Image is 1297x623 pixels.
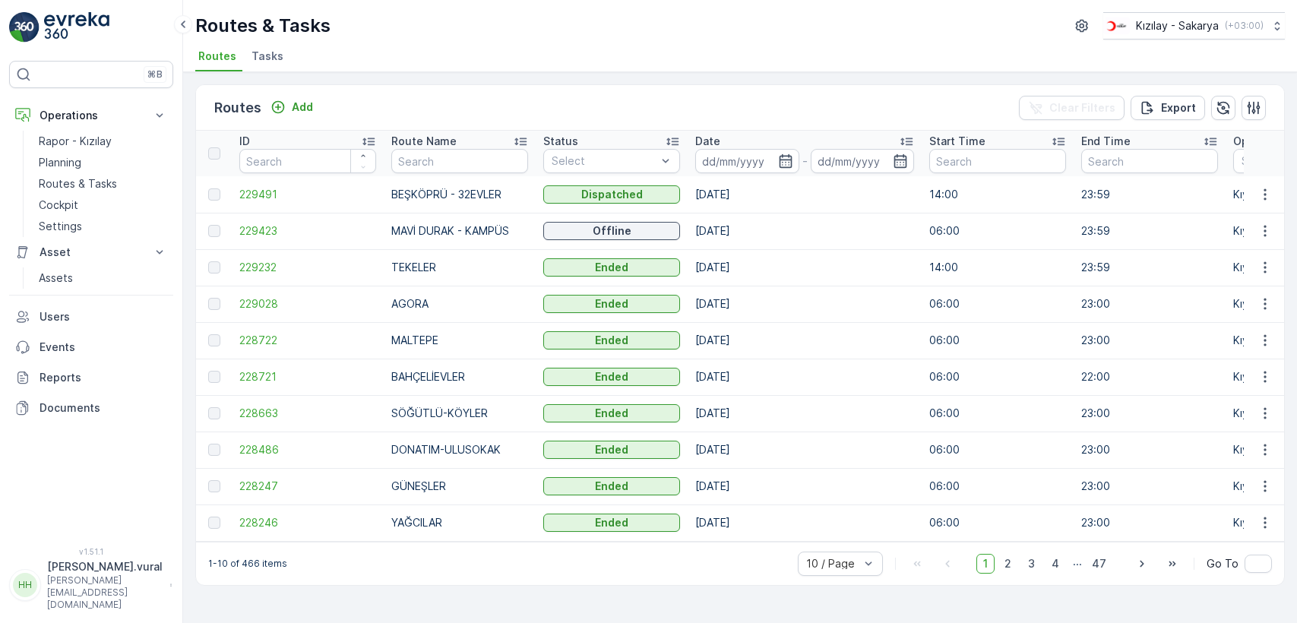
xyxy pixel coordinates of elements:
[1225,20,1264,32] p: ( +03:00 )
[688,504,922,541] td: [DATE]
[239,149,376,173] input: Search
[208,298,220,310] div: Toggle Row Selected
[595,333,628,348] p: Ended
[543,441,680,459] button: Ended
[391,223,528,239] p: MAVİ DURAK - KAMPÜS
[929,134,985,149] p: Start Time
[1045,554,1066,574] span: 4
[1081,260,1218,275] p: 23:59
[1081,333,1218,348] p: 23:00
[998,554,1018,574] span: 2
[811,149,915,173] input: dd/mm/yyyy
[688,359,922,395] td: [DATE]
[1081,369,1218,384] p: 22:00
[1085,554,1113,574] span: 47
[391,296,528,311] p: AGORA
[292,100,313,115] p: Add
[239,479,376,494] span: 228247
[33,131,173,152] a: Rapor - Kızılay
[929,260,1066,275] p: 14:00
[391,134,457,149] p: Route Name
[1049,100,1115,115] p: Clear Filters
[9,559,173,611] button: HH[PERSON_NAME].vural[PERSON_NAME][EMAIL_ADDRESS][DOMAIN_NAME]
[1207,556,1238,571] span: Go To
[208,371,220,383] div: Toggle Row Selected
[9,100,173,131] button: Operations
[208,225,220,237] div: Toggle Row Selected
[543,404,680,422] button: Ended
[1136,18,1219,33] p: Kızılay - Sakarya
[391,260,528,275] p: TEKELER
[9,332,173,362] a: Events
[239,134,250,149] p: ID
[208,261,220,274] div: Toggle Row Selected
[1103,17,1130,34] img: k%C4%B1z%C4%B1lay_DTAvauz.png
[543,185,680,204] button: Dispatched
[688,468,922,504] td: [DATE]
[688,395,922,432] td: [DATE]
[239,296,376,311] a: 229028
[543,295,680,313] button: Ended
[595,479,628,494] p: Ended
[44,12,109,43] img: logo_light-DOdMpM7g.png
[33,173,173,194] a: Routes & Tasks
[239,333,376,348] a: 228722
[33,267,173,289] a: Assets
[1081,187,1218,202] p: 23:59
[595,296,628,311] p: Ended
[208,558,287,570] p: 1-10 of 466 items
[543,331,680,349] button: Ended
[688,286,922,322] td: [DATE]
[9,547,173,556] span: v 1.51.1
[543,477,680,495] button: Ended
[208,407,220,419] div: Toggle Row Selected
[195,14,331,38] p: Routes & Tasks
[543,134,578,149] p: Status
[1081,442,1218,457] p: 23:00
[208,188,220,201] div: Toggle Row Selected
[9,393,173,423] a: Documents
[47,574,163,611] p: [PERSON_NAME][EMAIL_ADDRESS][DOMAIN_NAME]
[239,406,376,421] a: 228663
[581,187,643,202] p: Dispatched
[695,134,720,149] p: Date
[1161,100,1196,115] p: Export
[976,554,995,574] span: 1
[9,362,173,393] a: Reports
[47,559,163,574] p: [PERSON_NAME].vural
[1103,12,1285,40] button: Kızılay - Sakarya(+03:00)
[239,187,376,202] a: 229491
[239,223,376,239] a: 229423
[9,12,40,43] img: logo
[40,400,167,416] p: Documents
[391,479,528,494] p: GÜNEŞLER
[1131,96,1205,120] button: Export
[688,322,922,359] td: [DATE]
[40,340,167,355] p: Events
[1073,554,1082,574] p: ...
[929,442,1066,457] p: 06:00
[391,369,528,384] p: BAHÇELİEVLER
[391,515,528,530] p: YAĞCILAR
[929,406,1066,421] p: 06:00
[40,245,143,260] p: Asset
[595,515,628,530] p: Ended
[208,334,220,346] div: Toggle Row Selected
[391,406,528,421] p: SÖĞÜTLÜ-KÖYLER
[39,219,82,234] p: Settings
[208,517,220,529] div: Toggle Row Selected
[239,515,376,530] a: 228246
[1019,96,1125,120] button: Clear Filters
[39,134,112,149] p: Rapor - Kızılay
[688,249,922,286] td: [DATE]
[39,155,81,170] p: Planning
[9,237,173,267] button: Asset
[1081,406,1218,421] p: 23:00
[239,260,376,275] a: 229232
